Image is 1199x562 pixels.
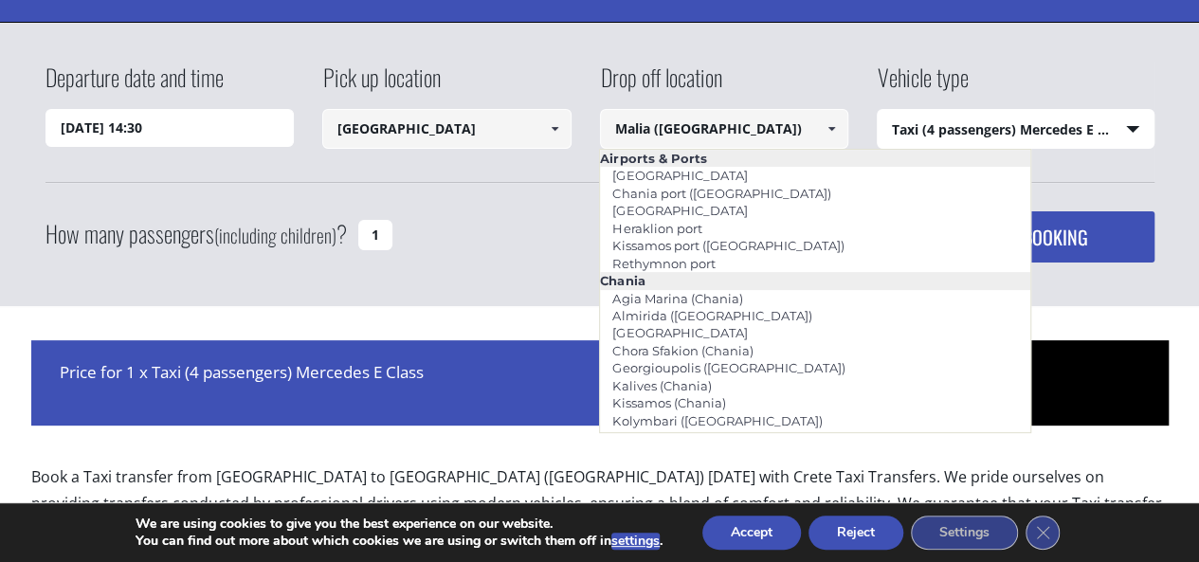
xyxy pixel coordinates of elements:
a: Show All Items [816,109,847,149]
label: Pick up location [322,61,441,109]
p: Book a Taxi transfer from [GEOGRAPHIC_DATA] to [GEOGRAPHIC_DATA] ([GEOGRAPHIC_DATA]) [DATE] with ... [31,463,1169,559]
button: Close GDPR Cookie Banner [1026,516,1060,550]
span: Taxi (4 passengers) Mercedes E Class [878,110,1154,150]
div: Price for 1 x Taxi (4 passengers) Mercedes E Class [31,340,600,426]
button: Reject [808,516,903,550]
li: Airports & Ports [600,150,1029,167]
a: Show All Items [538,109,570,149]
label: How many passengers ? [45,211,347,258]
label: Departure date and time [45,61,224,109]
a: Kissamos (Chania) [600,390,737,416]
a: [GEOGRAPHIC_DATA] [600,197,759,224]
a: Georgioupolis ([GEOGRAPHIC_DATA]) [600,354,857,381]
a: Chora Sfakion (Chania) [600,337,765,364]
a: Heraklion port [600,215,714,242]
p: You can find out more about which cookies we are using or switch them off in . [136,533,663,550]
p: We are using cookies to give you the best experience on our website. [136,516,663,533]
li: Chania [600,272,1029,289]
a: [GEOGRAPHIC_DATA] [600,162,759,189]
button: settings [611,533,660,550]
a: Rethymnon port [600,250,727,277]
a: Chania port ([GEOGRAPHIC_DATA]) [600,180,843,207]
a: Kissamos port ([GEOGRAPHIC_DATA]) [600,232,856,259]
input: Select drop-off location [600,109,849,149]
a: Kalives (Chania) [600,372,723,399]
a: Agia Marina (Chania) [600,285,754,312]
label: Vehicle type [877,61,969,109]
a: [GEOGRAPHIC_DATA] [600,319,759,346]
button: Accept [702,516,801,550]
a: Almirida ([GEOGRAPHIC_DATA]) [600,302,824,329]
button: Settings [911,516,1018,550]
a: Kolymbari ([GEOGRAPHIC_DATA]) [600,408,834,434]
input: Select pickup location [322,109,572,149]
label: Drop off location [600,61,722,109]
small: (including children) [214,221,336,249]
